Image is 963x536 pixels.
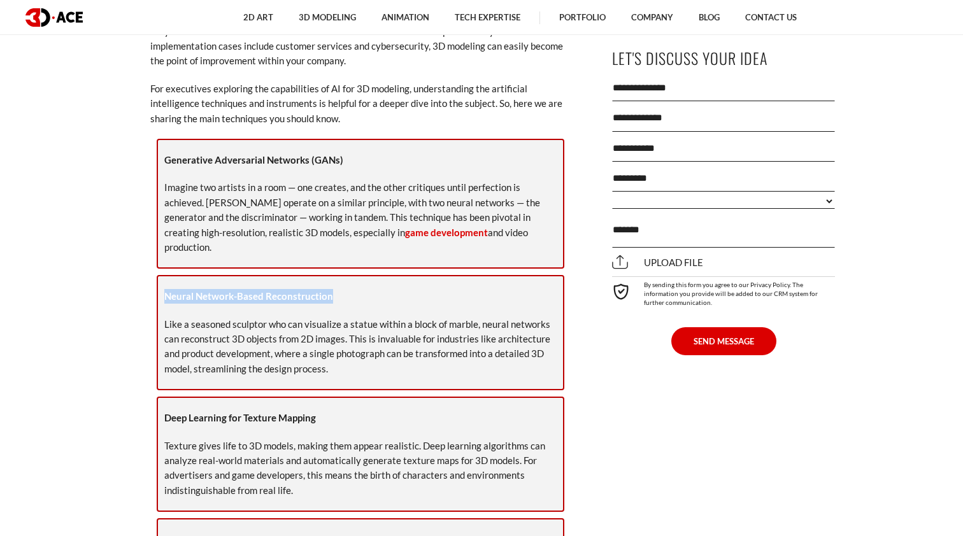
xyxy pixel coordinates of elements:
[164,180,557,255] p: Imagine two artists in a room — one creates, and the other critiques until perfection is achieved...
[164,290,333,302] strong: Neural Network-Based Reconstruction
[612,257,703,268] span: Upload file
[245,25,264,37] a: 60%
[164,154,343,166] strong: Generative Adversarial Networks (GANs)
[150,81,571,126] p: For executives exploring the capabilities of AI for 3D modeling, understanding the artificial int...
[164,317,557,377] p: Like a seasoned sculptor who can visualize a statue within a block of marble, neural networks can...
[612,276,835,307] div: By sending this form you agree to our Privacy Policy. The information you provide will be added t...
[25,8,83,27] img: logo dark
[612,44,835,73] p: Let's Discuss Your Idea
[150,24,571,69] p: Do you know that over of business owners believe AI will increase productivity? While the main im...
[164,439,557,498] p: Texture gives life to 3D models, making them appear realistic. Deep learning algorithms can analy...
[164,412,316,423] strong: Deep Learning for Texture Mapping
[405,227,488,238] a: game development
[671,327,776,355] button: SEND MESSAGE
